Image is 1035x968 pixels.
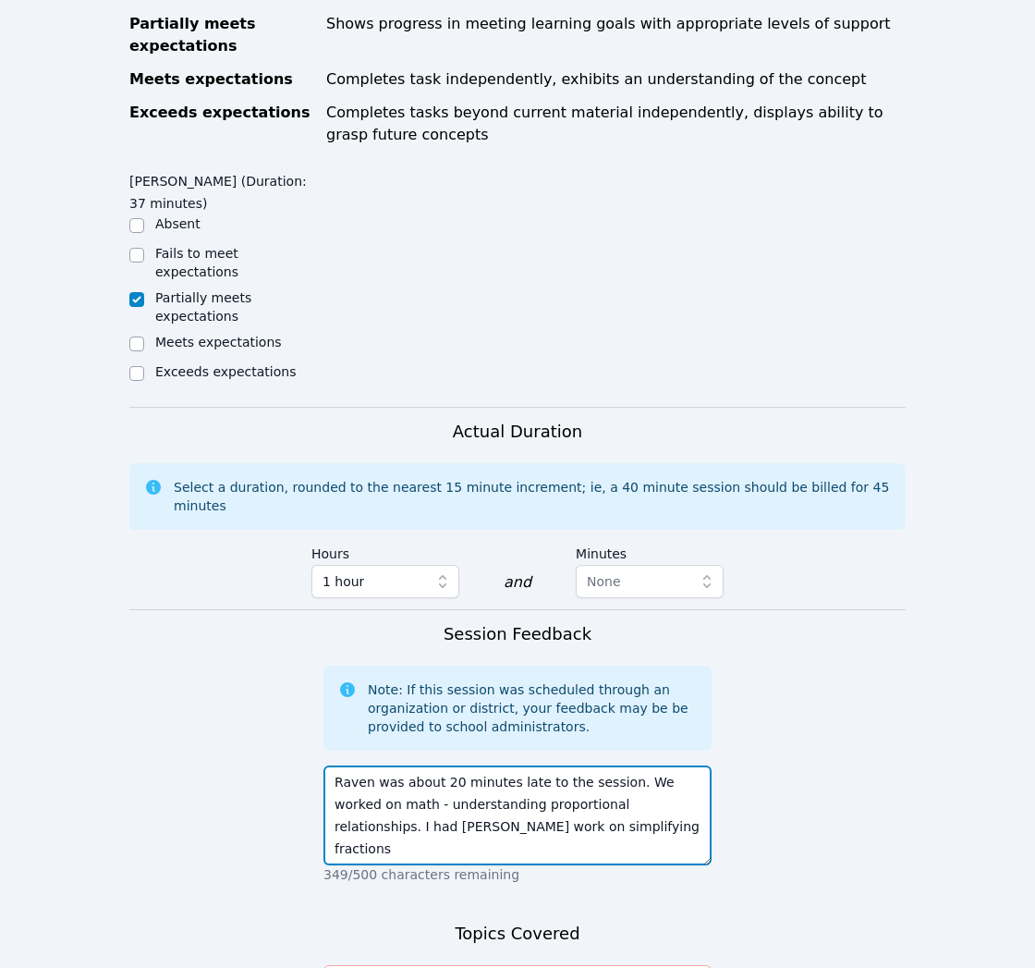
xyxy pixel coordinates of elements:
[587,574,621,589] span: None
[326,13,906,57] div: Shows progress in meeting learning goals with appropriate levels of support
[155,216,201,231] label: Absent
[453,419,582,445] h3: Actual Duration
[129,165,323,214] legend: [PERSON_NAME] (Duration: 37 minutes)
[155,335,282,349] label: Meets expectations
[504,571,531,594] div: and
[129,68,315,91] div: Meets expectations
[368,680,697,736] div: Note: If this session was scheduled through an organization or district, your feedback may be be ...
[323,570,364,593] span: 1 hour
[323,766,712,865] textarea: Raven was about 20 minutes late to the session. We worked on math - understanding proportional re...
[323,865,712,884] p: 349/500 characters remaining
[174,478,891,515] div: Select a duration, rounded to the nearest 15 minute increment; ie, a 40 minute session should be ...
[155,290,251,324] label: Partially meets expectations
[444,621,591,647] h3: Session Feedback
[155,364,296,379] label: Exceeds expectations
[326,68,906,91] div: Completes task independently, exhibits an understanding of the concept
[155,246,238,279] label: Fails to meet expectations
[311,537,459,565] label: Hours
[129,13,315,57] div: Partially meets expectations
[576,565,724,598] button: None
[129,102,315,146] div: Exceeds expectations
[455,921,579,947] h3: Topics Covered
[576,537,724,565] label: Minutes
[326,102,906,146] div: Completes tasks beyond current material independently, displays ability to grasp future concepts
[311,565,459,598] button: 1 hour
